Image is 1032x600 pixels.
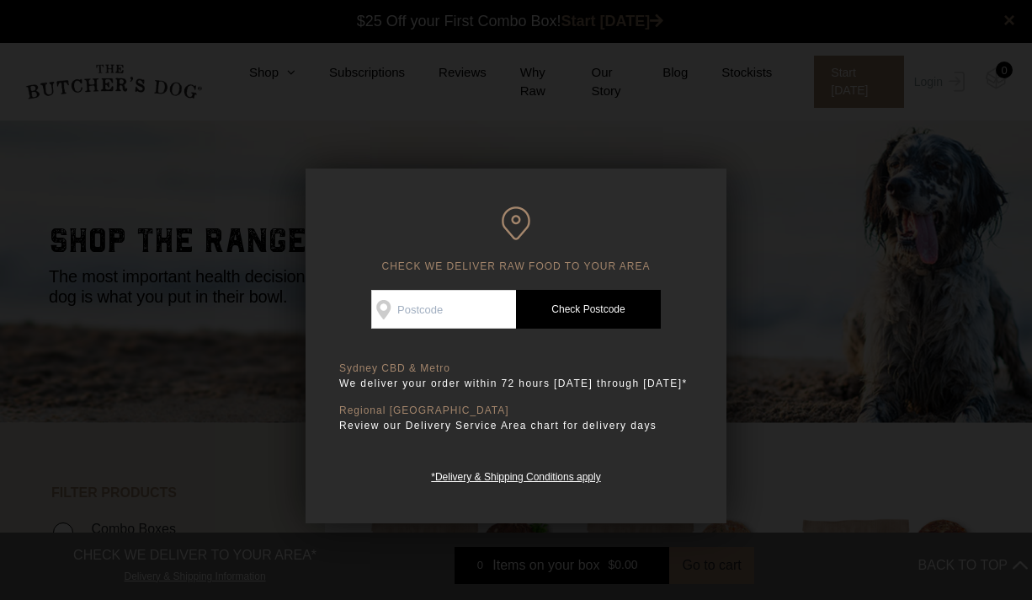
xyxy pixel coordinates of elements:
[339,404,693,417] p: Regional [GEOGRAPHIC_DATA]
[339,362,693,375] p: Sydney CBD & Metro
[371,290,516,329] input: Postcode
[516,290,661,329] a: Check Postcode
[339,417,693,434] p: Review our Delivery Service Area chart for delivery days
[339,206,693,273] h6: CHECK WE DELIVER RAW FOOD TO YOUR AREA
[339,375,693,392] p: We deliver your order within 72 hours [DATE] through [DATE]*
[431,467,600,483] a: *Delivery & Shipping Conditions apply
